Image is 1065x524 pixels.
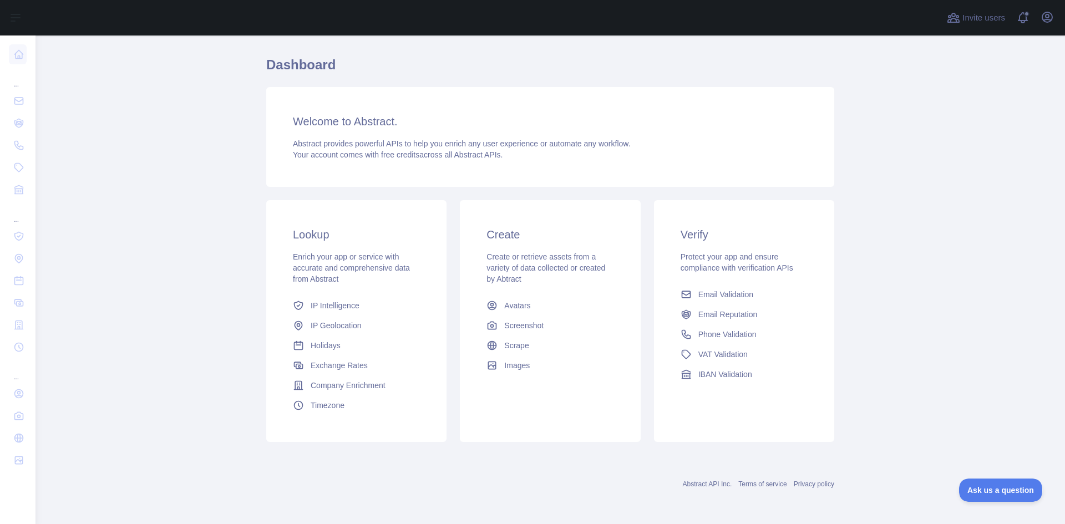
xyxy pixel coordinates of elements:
[293,252,410,283] span: Enrich your app or service with accurate and comprehensive data from Abstract
[311,380,386,391] span: Company Enrichment
[504,360,530,371] span: Images
[9,67,27,89] div: ...
[676,364,812,384] a: IBAN Validation
[311,400,344,411] span: Timezone
[381,150,419,159] span: free credits
[959,479,1043,502] iframe: Toggle Customer Support
[698,309,758,320] span: Email Reputation
[9,202,27,224] div: ...
[683,480,732,488] a: Abstract API Inc.
[482,355,618,375] a: Images
[311,360,368,371] span: Exchange Rates
[293,150,503,159] span: Your account comes with across all Abstract APIs.
[738,480,787,488] a: Terms of service
[676,304,812,324] a: Email Reputation
[504,340,529,351] span: Scrape
[482,296,618,316] a: Avatars
[681,227,808,242] h3: Verify
[288,296,424,316] a: IP Intelligence
[311,300,359,311] span: IP Intelligence
[681,252,793,272] span: Protect your app and ensure compliance with verification APIs
[698,329,757,340] span: Phone Validation
[293,114,808,129] h3: Welcome to Abstract.
[794,480,834,488] a: Privacy policy
[288,355,424,375] a: Exchange Rates
[9,359,27,381] div: ...
[266,56,834,83] h1: Dashboard
[698,369,752,380] span: IBAN Validation
[288,335,424,355] a: Holidays
[698,349,748,360] span: VAT Validation
[482,316,618,335] a: Screenshot
[486,252,605,283] span: Create or retrieve assets from a variety of data collected or created by Abtract
[288,375,424,395] a: Company Enrichment
[293,227,420,242] h3: Lookup
[945,9,1007,27] button: Invite users
[676,324,812,344] a: Phone Validation
[676,344,812,364] a: VAT Validation
[486,227,613,242] h3: Create
[962,12,1005,24] span: Invite users
[288,316,424,335] a: IP Geolocation
[293,139,631,148] span: Abstract provides powerful APIs to help you enrich any user experience or automate any workflow.
[311,340,341,351] span: Holidays
[504,300,530,311] span: Avatars
[482,335,618,355] a: Scrape
[698,289,753,300] span: Email Validation
[311,320,362,331] span: IP Geolocation
[676,284,812,304] a: Email Validation
[504,320,544,331] span: Screenshot
[288,395,424,415] a: Timezone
